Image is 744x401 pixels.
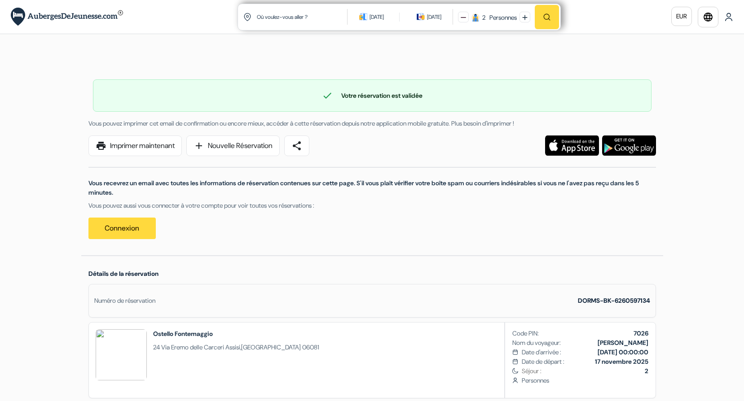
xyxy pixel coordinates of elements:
[153,343,319,352] span: ,
[703,12,713,22] i: language
[93,90,651,101] div: Votre réservation est validée
[522,357,564,366] span: Date de départ :
[512,338,561,348] span: Nom du voyageur:
[11,8,123,26] img: AubergesDeJeunesse.com
[698,7,718,27] a: language
[724,13,733,22] img: User Icon
[88,119,514,127] span: Vous pouvez imprimer cet email de confirmation ou encore mieux, accéder à cette réservation depui...
[417,13,425,21] img: calendarIcon icon
[370,13,384,22] div: [DATE]
[487,13,517,22] div: Personnes
[153,343,224,351] span: 24 Via Eremo delle Carceri
[427,13,441,22] div: [DATE]
[96,329,147,380] img: UzUPMVVmDzxVawFu
[545,135,599,156] img: Téléchargez l'application gratuite
[671,7,692,26] a: EUR
[471,13,480,22] img: guest icon
[595,357,648,366] b: 17 novembre 2025
[461,15,466,20] img: minus
[302,343,319,351] span: 06081
[522,15,528,20] img: plus
[482,13,485,22] div: 2
[153,329,319,338] h2: Ostello Fontemaggio
[598,339,648,347] b: [PERSON_NAME]
[602,135,656,156] img: Téléchargez l'application gratuite
[578,296,650,305] strong: DORMS-BK-6260597134
[598,348,648,356] b: [DATE] 00:00:00
[225,343,240,351] span: Assisi
[284,135,309,156] a: share
[512,329,539,338] span: Code PIN:
[88,135,182,156] a: printImprimer maintenant
[359,13,367,21] img: calendarIcon icon
[88,179,656,197] p: Vous recevrez un email avec toutes les informations de réservation contenues sur cette page. S'il...
[243,13,251,21] img: location icon
[522,366,648,376] span: Séjour :
[94,296,155,305] div: Numéro de réservation
[291,140,302,151] span: share
[88,270,158,278] span: Détails de la réservation
[634,329,648,337] b: 7026
[88,218,156,239] a: Connexion
[522,376,648,385] span: Personnes
[96,140,106,151] span: print
[522,348,561,357] span: Date d'arrivée :
[88,201,656,210] p: Vous pouvez aussi vous connecter à votre compte pour voir toutes vos réservations :
[645,367,648,375] b: 2
[241,343,301,351] span: [GEOGRAPHIC_DATA]
[256,6,349,28] input: Ville, université ou logement
[322,90,333,101] span: check
[186,135,280,156] a: addNouvelle Réservation
[194,140,204,151] span: add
